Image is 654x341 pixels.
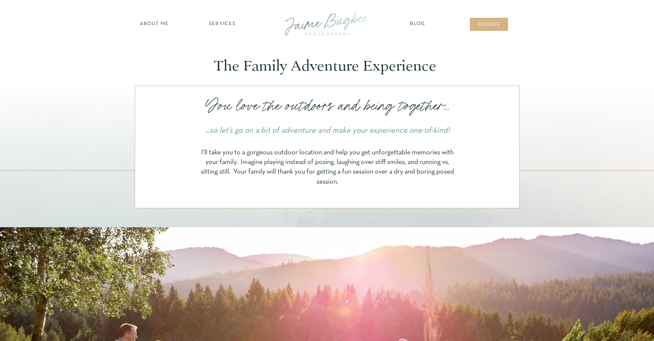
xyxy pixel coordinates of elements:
a: about ME [137,20,171,28]
p: You love the outdoors and being together... [196,95,459,117]
a: SERVICES [200,20,244,28]
a: Blog [408,20,427,28]
p: The Family Adventure Experience [214,57,440,75]
a: inqUIre [473,21,505,29]
p: I'll take you to a gorgeous outdoor location and help you get unforgettable memories with your fa... [199,148,456,191]
i: ...so let's go on a bit of adventure and make your experience one-of-kind! [205,127,450,134]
